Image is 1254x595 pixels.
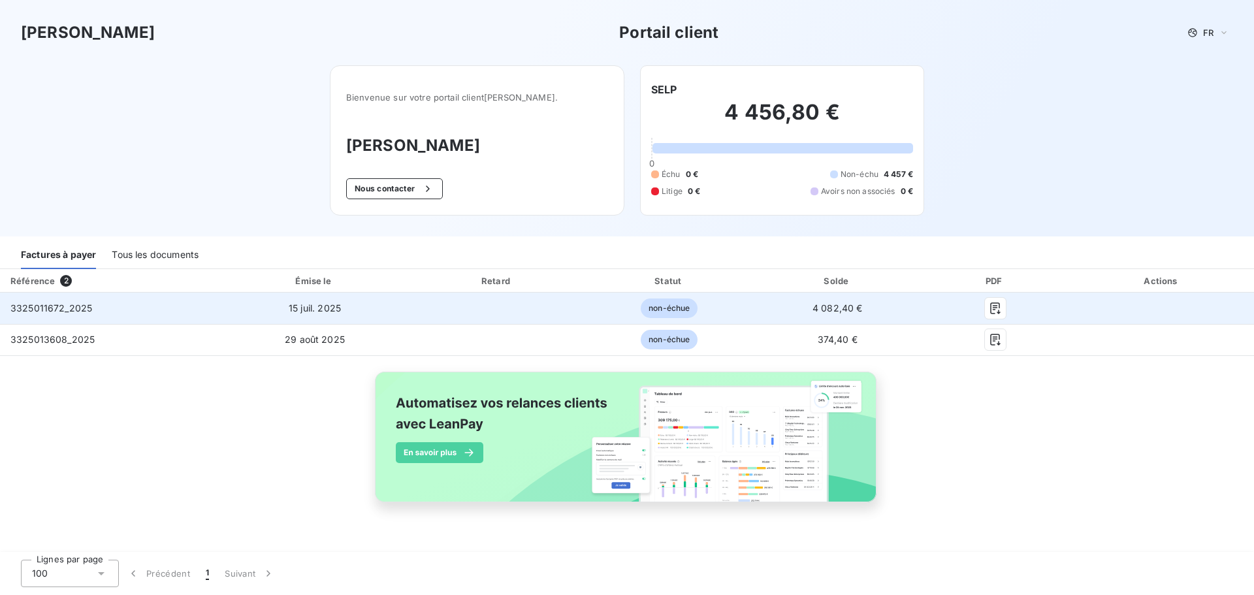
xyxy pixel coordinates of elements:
[10,276,55,286] div: Référence
[346,178,443,199] button: Nous contacter
[217,560,283,587] button: Suivant
[206,567,209,580] span: 1
[587,274,752,287] div: Statut
[619,21,718,44] h3: Portail client
[10,302,92,314] span: 3325011672_2025
[412,274,581,287] div: Retard
[923,274,1067,287] div: PDF
[1072,274,1251,287] div: Actions
[757,274,918,287] div: Solde
[651,99,913,138] h2: 4 456,80 €
[285,334,345,345] span: 29 août 2025
[119,560,198,587] button: Précédent
[651,82,677,97] h6: SELP
[841,169,878,180] span: Non-échu
[363,364,891,524] img: banner
[901,185,913,197] span: 0 €
[1203,27,1214,38] span: FR
[346,92,608,103] span: Bienvenue sur votre portail client [PERSON_NAME] .
[812,302,863,314] span: 4 082,40 €
[60,275,72,287] span: 2
[818,334,858,345] span: 374,40 €
[112,242,199,269] div: Tous les documents
[21,21,155,44] h3: [PERSON_NAME]
[21,242,96,269] div: Factures à payer
[641,330,698,349] span: non-échue
[821,185,895,197] span: Avoirs non associés
[346,134,608,157] h3: [PERSON_NAME]
[198,560,217,587] button: 1
[662,185,683,197] span: Litige
[641,298,698,318] span: non-échue
[686,169,698,180] span: 0 €
[32,567,48,580] span: 100
[662,169,681,180] span: Échu
[289,302,341,314] span: 15 juil. 2025
[688,185,700,197] span: 0 €
[223,274,408,287] div: Émise le
[10,334,95,345] span: 3325013608_2025
[649,158,654,169] span: 0
[884,169,913,180] span: 4 457 €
